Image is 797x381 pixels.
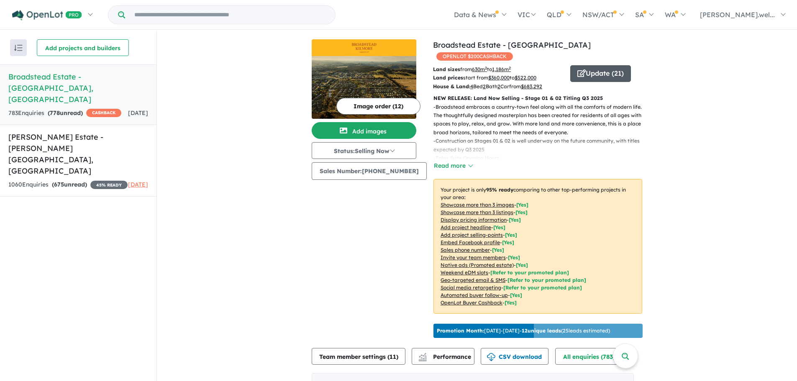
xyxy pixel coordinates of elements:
strong: ( unread) [52,181,87,188]
h5: [PERSON_NAME] Estate - [PERSON_NAME][GEOGRAPHIC_DATA] , [GEOGRAPHIC_DATA] [8,131,148,176]
span: [ Yes ] [509,217,521,223]
span: [Yes] [516,262,528,268]
u: Embed Facebook profile [441,239,500,245]
button: CSV download [481,348,548,365]
button: Add images [312,122,416,139]
u: Weekend eDM slots [441,269,488,276]
span: [ Yes ] [508,254,520,261]
u: Sales phone number [441,247,490,253]
span: 675 [54,181,64,188]
b: House & Land: [433,83,470,89]
p: Your project is only comparing to other top-performing projects in your area: - - - - - - - - - -... [433,179,642,314]
u: OpenLot Buyer Cashback [441,299,502,306]
span: [ Yes ] [515,209,528,215]
u: $ 683,292 [521,83,542,89]
u: 1,186 m [492,66,511,72]
input: Try estate name, suburb, builder or developer [127,6,333,24]
p: - Sales Suite Opening Hours: [DATE] - [DATE], 11am - 5pm [433,154,649,171]
p: - Construction on Stages 01 & 02 is well underway on the future community, with titles expected b... [433,137,649,154]
a: Broadstead Estate - [GEOGRAPHIC_DATA] [433,40,591,50]
b: 12 unique leads [522,327,561,334]
img: bar-chart.svg [418,355,427,361]
button: Status:Selling Now [312,142,416,159]
a: Broadstead Estate - Kilmore LogoBroadstead Estate - Kilmore [312,39,416,119]
p: [DATE] - [DATE] - ( 25 leads estimated) [437,327,610,335]
img: line-chart.svg [419,353,426,358]
span: [ Yes ] [502,239,514,245]
strong: ( unread) [48,109,83,117]
button: Update (21) [570,65,631,82]
span: [Refer to your promoted plan] [507,277,586,283]
span: OPENLOT $ 200 CASHBACK [436,52,513,61]
span: [DATE] [128,181,148,188]
img: Broadstead Estate - Kilmore Logo [315,43,413,53]
button: Add projects and builders [37,39,129,56]
span: [ Yes ] [516,202,528,208]
span: [Refer to your promoted plan] [490,269,569,276]
u: 4 [470,83,473,89]
u: 2 [497,83,500,89]
span: [ Yes ] [493,224,505,230]
span: Performance [420,353,471,361]
u: $ 522,000 [515,74,536,81]
button: Team member settings (11) [312,348,405,365]
span: 45 % READY [90,181,128,189]
span: [DATE] [128,109,148,117]
b: Land prices [433,74,463,81]
span: 11 [390,353,396,361]
sup: 2 [509,66,511,70]
u: Social media retargeting [441,284,501,291]
u: Add project headline [441,224,491,230]
b: Land sizes [433,66,460,72]
u: Automated buyer follow-up [441,292,508,298]
div: 783 Enquir ies [8,108,121,118]
button: Image order (12) [336,98,420,115]
u: Native ads (Promoted estate) [441,262,514,268]
span: [ Yes ] [505,232,517,238]
h5: Broadstead Estate - [GEOGRAPHIC_DATA] , [GEOGRAPHIC_DATA] [8,71,148,105]
span: [Refer to your promoted plan] [503,284,582,291]
u: Invite your team members [441,254,506,261]
u: Display pricing information [441,217,507,223]
div: 1060 Enquir ies [8,180,128,190]
img: download icon [487,353,495,361]
p: NEW RELEASE: Land Now Selling - Stage 01 & 02 Titling Q3 2025 [433,94,642,102]
p: - Broadstead embraces a country-town feel along with all the comforts of modern life. The thought... [433,103,649,137]
button: Read more [433,161,473,171]
img: Openlot PRO Logo White [12,10,82,20]
button: Sales Number:[PHONE_NUMBER] [312,162,427,180]
u: $ 360,000 [488,74,510,81]
span: to [510,74,536,81]
p: Bed Bath Car from [433,82,564,91]
u: Showcase more than 3 images [441,202,514,208]
b: Promotion Month: [437,327,484,334]
sup: 2 [485,66,487,70]
u: 630 m [472,66,487,72]
u: 2 [483,83,486,89]
img: sort.svg [14,45,23,51]
span: [PERSON_NAME].wel... [700,10,775,19]
span: to [487,66,511,72]
span: 778 [50,109,60,117]
button: All enquiries (783) [555,348,631,365]
u: Geo-targeted email & SMS [441,277,505,283]
span: [ Yes ] [492,247,504,253]
b: 95 % ready [486,187,513,193]
button: Performance [412,348,474,365]
span: [Yes] [510,292,522,298]
u: Add project selling-points [441,232,503,238]
p: from [433,65,564,74]
img: Broadstead Estate - Kilmore [312,56,416,119]
p: start from [433,74,564,82]
u: Showcase more than 3 listings [441,209,513,215]
span: CASHBACK [86,109,121,117]
span: [Yes] [505,299,517,306]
